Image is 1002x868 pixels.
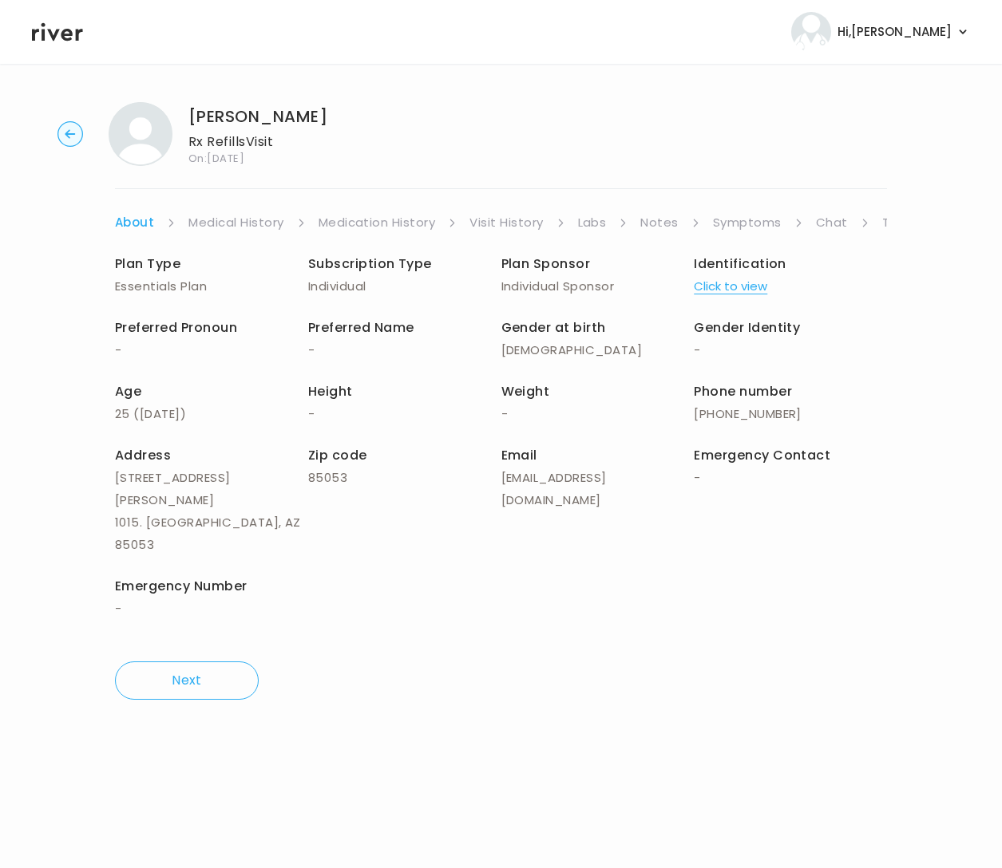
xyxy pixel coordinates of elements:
[188,153,327,164] span: On: [DATE]
[308,254,432,273] span: Subscription Type
[188,131,327,153] p: Rx Refills Visit
[109,102,172,166] img: Emily Metcalf
[791,12,831,52] img: user avatar
[115,275,308,298] p: Essentials Plan
[640,211,678,234] a: Notes
[694,339,887,361] p: -
[115,211,154,234] a: About
[694,275,767,298] button: Click to view
[713,211,782,234] a: Symptoms
[115,339,308,361] p: -
[115,598,308,620] p: -
[115,661,259,700] button: Next
[501,446,537,464] span: Email
[308,382,353,400] span: Height
[501,382,550,400] span: Weight
[308,318,414,337] span: Preferred Name
[308,275,501,298] p: Individual
[694,254,786,273] span: Identification
[501,403,695,425] p: -
[816,211,848,234] a: Chat
[578,211,607,234] a: Labs
[188,105,327,128] h1: [PERSON_NAME]
[501,318,606,337] span: Gender at birth
[694,403,887,425] p: [PHONE_NUMBER]
[133,405,186,422] span: ( [DATE] )
[694,446,830,464] span: Emergency Contact
[882,211,981,234] a: Treatment Plan
[501,254,591,273] span: Plan Sponsor
[694,382,792,400] span: Phone number
[694,318,800,337] span: Gender Identity
[115,511,308,556] p: 1015. [GEOGRAPHIC_DATA], AZ 85053
[838,21,952,43] span: Hi, [PERSON_NAME]
[308,446,367,464] span: Zip code
[188,211,283,234] a: Medical History
[308,403,501,425] p: -
[501,275,695,298] p: Individual Sponsor
[469,211,543,234] a: Visit History
[791,12,970,52] button: user avatarHi,[PERSON_NAME]
[115,446,171,464] span: Address
[501,339,695,361] p: [DEMOGRAPHIC_DATA]
[115,467,308,511] p: [STREET_ADDRESS][PERSON_NAME]
[501,467,695,511] p: [EMAIL_ADDRESS][DOMAIN_NAME]
[115,403,308,425] p: 25
[115,382,141,400] span: Age
[115,254,180,273] span: Plan Type
[308,467,501,489] p: 85053
[694,467,887,489] p: -
[115,577,248,595] span: Emergency Number
[115,318,237,337] span: Preferred Pronoun
[308,339,501,361] p: -
[319,211,436,234] a: Medication History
